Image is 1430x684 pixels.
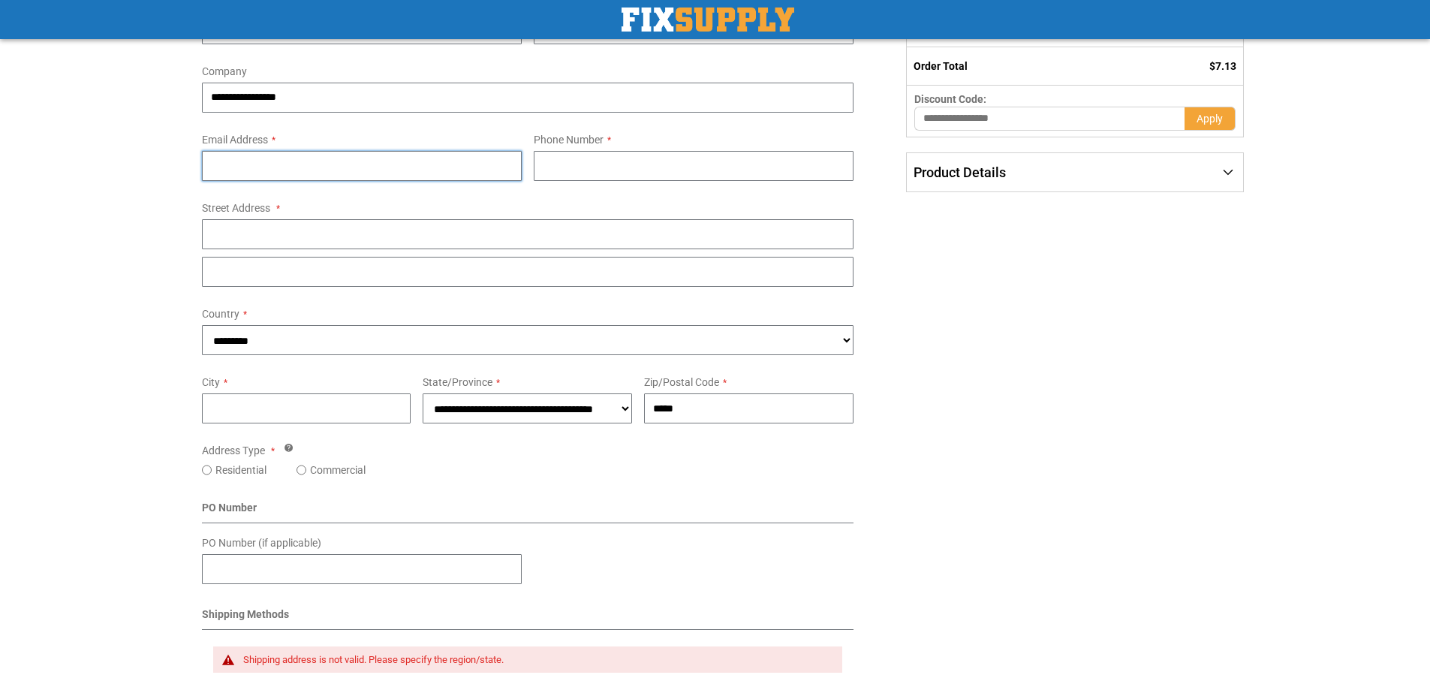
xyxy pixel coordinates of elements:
span: Zip/Postal Code [644,376,719,388]
img: Fix Industrial Supply [622,8,794,32]
label: Commercial [310,463,366,478]
span: PO Number (if applicable) [202,537,321,549]
button: Apply [1185,107,1236,131]
span: Address Type [202,444,265,457]
span: Email Address [202,134,268,146]
span: Phone Number [534,134,604,146]
div: Shipping Methods [202,607,854,630]
div: Shipping address is not valid. Please specify the region/state. [243,654,828,666]
span: Street Address [202,202,270,214]
a: store logo [622,8,794,32]
span: State/Province [423,376,492,388]
strong: Order Total [914,60,968,72]
span: $7.13 [1209,60,1236,72]
label: Residential [215,463,266,478]
div: PO Number [202,500,854,523]
span: City [202,376,220,388]
span: Apply [1197,113,1223,125]
span: Country [202,308,239,320]
span: Company [202,65,247,77]
span: Discount Code: [914,93,986,105]
span: Product Details [914,164,1006,180]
